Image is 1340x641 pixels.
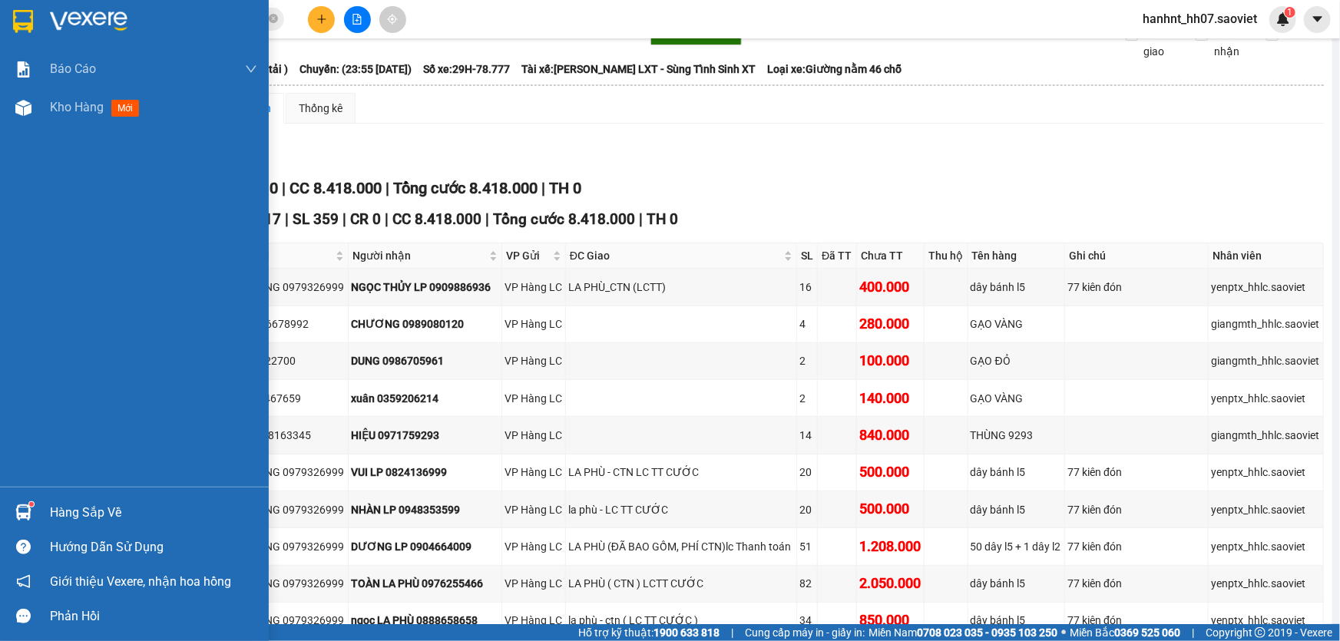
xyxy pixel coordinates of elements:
td: VP Hàng LC [502,380,566,417]
div: xuân 0359206214 [351,390,499,407]
td: VP Hàng LC [502,491,566,528]
td: VP Hàng LC [502,566,566,603]
span: Loại xe: Giường nằm 46 chỗ [767,61,902,78]
img: icon-new-feature [1276,12,1290,26]
div: 77 kiên đón [1067,575,1206,592]
span: | [1192,624,1194,641]
div: 500.000 [859,461,921,483]
span: | [485,210,489,228]
div: 100.000 [859,350,921,372]
div: GẠO VÀNG [971,390,1063,407]
div: 50 dây l5 + 1 dây l2 [971,538,1063,555]
div: VP Hàng LC [505,464,563,481]
span: CR 0 [350,210,381,228]
div: VP Hàng LC [505,612,563,629]
div: NAM TRANG 0979326999 [219,279,346,296]
div: la phù - LC TT CƯỚC [568,501,794,518]
span: hanhnt_hh07.saoviet [1130,9,1269,28]
span: Hỗ trợ kỹ thuật: [578,624,720,641]
span: copyright [1255,627,1266,638]
span: Người gửi [220,247,333,264]
button: caret-down [1304,6,1331,33]
div: 500.000 [859,498,921,520]
div: 840.000 [859,425,921,446]
strong: 0708 023 035 - 0935 103 250 [917,626,1057,639]
div: Thống kê [299,100,342,117]
button: aim [379,6,406,33]
div: 82 [799,575,815,592]
span: Tài xế: [PERSON_NAME] LXT - Sùng Tỉnh Sinh XT [521,61,756,78]
div: 2 [799,390,815,407]
div: 34 [799,612,815,629]
div: 850.000 [859,610,921,631]
div: TOÀN LA PHÙ 0976255466 [351,575,499,592]
div: 20 [799,464,815,481]
div: LA PHÙ_CTN (LCTT) [568,279,794,296]
span: Miền Nam [869,624,1057,641]
span: Kho hàng [50,100,104,114]
span: | [385,179,389,197]
div: LU 0983522700 [219,352,346,369]
span: Người nhận [352,247,486,264]
div: LA PHÙ (ĐÃ BAO GỒM, PHÍ CTN)lc Thanh toán [568,538,794,555]
div: 77 kiên đón [1067,612,1206,629]
div: LA PHÙ - CTN LC TT CƯỚC [568,464,794,481]
div: GẠO VÀNG [971,316,1063,332]
div: NGỌC THỦY LP 0909886936 [351,279,499,296]
div: 77 kiên đón [1067,279,1206,296]
span: ĐC Giao [570,247,781,264]
img: warehouse-icon [15,100,31,116]
span: | [639,210,643,228]
span: aim [387,14,398,25]
sup: 1 [1285,7,1295,18]
span: plus [316,14,327,25]
span: | [731,624,733,641]
span: Miền Bắc [1070,624,1180,641]
span: message [16,609,31,623]
td: VP Hàng LC [502,306,566,343]
div: Phản hồi [50,605,257,628]
span: Cung cấp máy in - giấy in: [745,624,865,641]
div: 280.000 [859,313,921,335]
span: notification [16,574,31,589]
div: 77 kiên đón [1067,538,1206,555]
div: NAM TRANG 0979326999 [219,612,346,629]
th: SL [797,243,818,269]
div: VP Hàng LC [505,352,563,369]
span: Đơn 17 [232,210,281,228]
td: VP Hàng LC [502,454,566,491]
span: 1 [1287,7,1292,18]
span: Tổng cước 8.418.000 [393,179,538,197]
span: mới [111,100,139,117]
span: CC 8.418.000 [290,179,382,197]
td: VP Hàng LC [502,269,566,306]
div: giangmth_hhlc.saoviet [1211,352,1321,369]
span: Báo cáo [50,59,96,78]
div: dây bánh l5 [971,575,1063,592]
div: DUNG 0986705961 [351,352,499,369]
div: Hướng dẫn sử dụng [50,536,257,559]
div: dây bánh l5 [971,501,1063,518]
div: 2 [799,352,815,369]
div: VUI LP 0824136999 [351,464,499,481]
span: | [342,210,346,228]
div: dây bánh l5 [971,279,1063,296]
span: close-circle [269,14,278,23]
div: NAM TRANG 0979326999 [219,501,346,518]
div: ngọc LA PHÙ 0888658658 [351,612,499,629]
th: Chưa TT [857,243,925,269]
div: 14 [799,427,815,444]
div: 51 [799,538,815,555]
div: VP Hàng LC [505,501,563,518]
span: Giới thiệu Vexere, nhận hoa hồng [50,572,231,591]
td: VP Hàng LC [502,603,566,639]
div: CHƯƠNG 0989080120 [351,316,499,332]
span: close-circle [269,12,278,27]
div: giangmth_hhlc.saoviet [1211,427,1321,444]
button: plus [308,6,335,33]
div: 16 [799,279,815,296]
div: yenptx_hhlc.saoviet [1211,464,1321,481]
span: caret-down [1311,12,1325,26]
img: warehouse-icon [15,504,31,520]
div: 77 kiên đón [1067,501,1206,518]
